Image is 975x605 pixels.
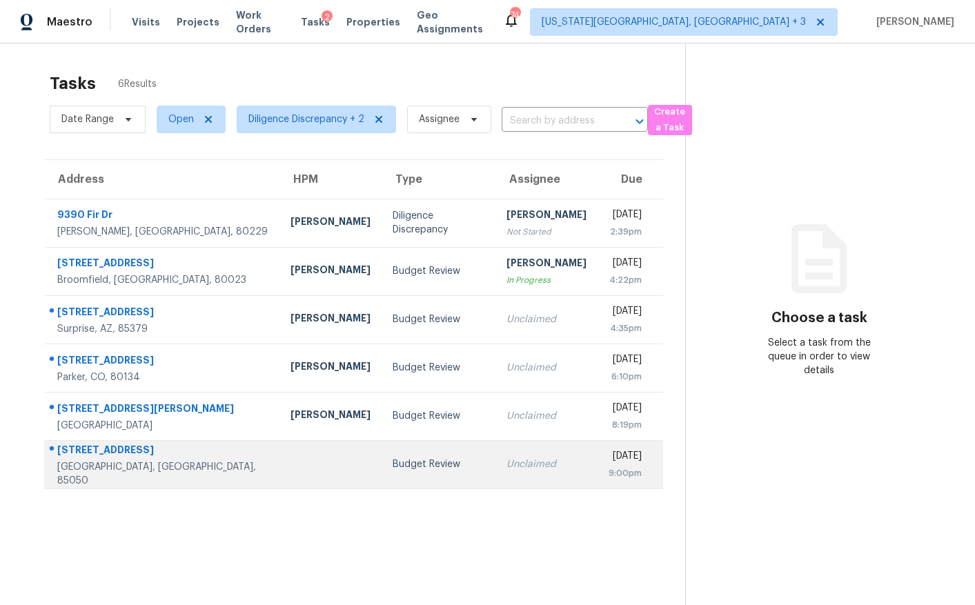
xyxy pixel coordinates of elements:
div: Diligence Discrepancy [393,209,484,237]
div: Unclaimed [506,457,587,471]
div: Budget Review [393,264,484,278]
div: 8:19pm [609,418,642,432]
h3: Choose a task [771,311,867,325]
div: [DATE] [609,449,642,466]
span: Create a Task [655,104,685,136]
span: Work Orders [236,8,284,36]
button: Create a Task [648,105,692,135]
span: Properties [346,15,400,29]
div: 4:35pm [609,321,642,335]
div: [DATE] [609,208,642,225]
span: Tasks [301,17,330,27]
div: [STREET_ADDRESS][PERSON_NAME] [57,401,268,419]
div: [STREET_ADDRESS] [57,353,268,370]
div: [PERSON_NAME] [506,256,587,273]
span: [PERSON_NAME] [871,15,954,29]
div: Unclaimed [506,361,587,375]
div: Budget Review [393,457,484,471]
div: Budget Review [393,361,484,375]
th: Assignee [495,160,598,199]
button: Open [630,112,649,131]
div: [STREET_ADDRESS] [57,256,268,273]
div: Broomfield, [GEOGRAPHIC_DATA], 80023 [57,273,268,287]
div: Surprise, AZ, 85379 [57,322,268,336]
div: In Progress [506,273,587,287]
div: [PERSON_NAME] [506,208,587,225]
div: [GEOGRAPHIC_DATA], [GEOGRAPHIC_DATA], 85050 [57,460,268,488]
th: HPM [279,160,382,199]
span: Open [168,112,194,126]
span: Visits [132,15,160,29]
div: Parker, CO, 80134 [57,370,268,384]
div: [PERSON_NAME] [290,263,371,280]
div: Budget Review [393,409,484,423]
div: [PERSON_NAME] [290,359,371,377]
div: [DATE] [609,401,642,418]
span: [US_STATE][GEOGRAPHIC_DATA], [GEOGRAPHIC_DATA] + 3 [542,15,806,29]
div: 4:22pm [609,273,642,287]
div: [DATE] [609,304,642,321]
th: Address [44,160,279,199]
div: [PERSON_NAME] [290,408,371,425]
span: Diligence Discrepancy + 2 [248,112,364,126]
div: [STREET_ADDRESS] [57,305,268,322]
span: Projects [177,15,219,29]
div: [PERSON_NAME] [290,215,371,232]
span: 6 Results [118,77,157,91]
div: 2:39pm [609,225,642,239]
span: Maestro [47,15,92,29]
div: Not Started [506,225,587,239]
div: [PERSON_NAME], [GEOGRAPHIC_DATA], 80229 [57,225,268,239]
span: Assignee [419,112,460,126]
div: Unclaimed [506,409,587,423]
div: Budget Review [393,313,484,326]
th: Type [382,160,495,199]
div: [DATE] [609,353,642,370]
div: 6:10pm [609,370,642,384]
div: Unclaimed [506,313,587,326]
div: 74 [510,8,520,22]
h2: Tasks [50,77,96,90]
span: Geo Assignments [417,8,486,36]
div: [STREET_ADDRESS] [57,443,268,460]
div: 9390 Fir Dr [57,208,268,225]
div: [GEOGRAPHIC_DATA] [57,419,268,433]
div: [PERSON_NAME] [290,311,371,328]
span: Date Range [61,112,114,126]
input: Search by address [502,110,609,132]
div: Select a task from the queue in order to view details [753,336,887,377]
div: 9:00pm [609,466,642,480]
th: Due [598,160,663,199]
div: [DATE] [609,256,642,273]
div: 2 [322,10,333,24]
